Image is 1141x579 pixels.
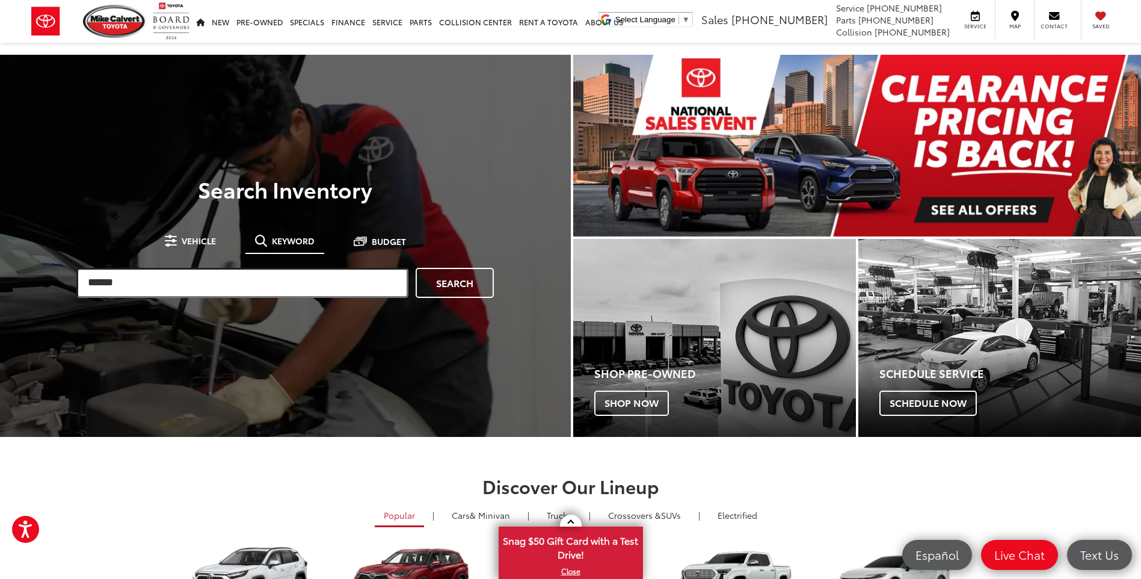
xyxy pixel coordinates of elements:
[858,14,933,26] span: [PHONE_NUMBER]
[988,547,1051,562] span: Live Chat
[594,368,856,380] h4: Shop Pre-Owned
[981,540,1058,570] a: Live Chat
[682,15,690,24] span: ▼
[429,509,437,521] li: |
[709,505,766,525] a: Electrified
[836,2,864,14] span: Service
[615,15,690,24] a: Select Language​
[858,239,1141,437] a: Schedule Service Schedule Now
[836,14,856,26] span: Parts
[615,15,675,24] span: Select Language
[867,2,942,14] span: [PHONE_NUMBER]
[594,391,669,416] span: Shop Now
[909,547,965,562] span: Español
[272,237,315,245] span: Keyword
[1087,22,1114,30] span: Saved
[375,505,424,527] a: Popular
[538,505,580,525] a: Trucks
[879,391,977,416] span: Schedule Now
[858,239,1141,437] div: Toyota
[51,177,520,201] h3: Search Inventory
[962,22,989,30] span: Service
[586,509,594,521] li: |
[1074,547,1125,562] span: Text Us
[836,26,872,38] span: Collision
[902,540,972,570] a: Español
[573,239,856,437] div: Toyota
[500,528,642,565] span: Snag $50 Gift Card with a Test Drive!
[875,26,950,38] span: [PHONE_NUMBER]
[443,505,519,525] a: Cars
[416,268,494,298] a: Search
[1067,540,1132,570] a: Text Us
[879,368,1141,380] h4: Schedule Service
[573,239,856,437] a: Shop Pre-Owned Shop Now
[608,509,661,521] span: Crossovers &
[182,237,216,245] span: Vehicle
[147,476,995,496] h2: Discover Our Lineup
[695,509,703,521] li: |
[701,11,728,27] span: Sales
[599,505,690,525] a: SUVs
[1041,22,1068,30] span: Contact
[83,5,147,38] img: Mike Calvert Toyota
[470,509,510,521] span: & Minivan
[1001,22,1028,30] span: Map
[731,11,828,27] span: [PHONE_NUMBER]
[372,237,406,246] span: Budget
[524,509,532,521] li: |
